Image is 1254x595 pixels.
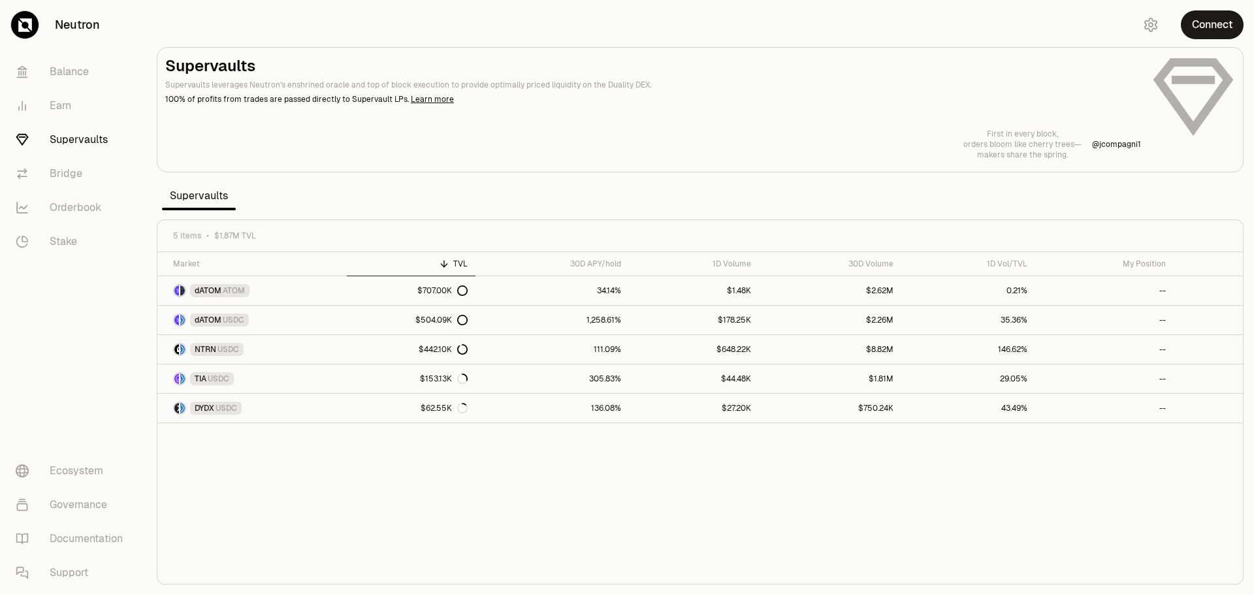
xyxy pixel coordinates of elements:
div: $707.00K [417,285,468,296]
a: Support [5,556,141,590]
a: First in every block,orders bloom like cherry trees—makers share the spring. [963,129,1082,160]
a: $750.24K [759,394,901,423]
span: dATOM [195,285,221,296]
a: $2.26M [759,306,901,334]
a: -- [1035,335,1174,364]
a: -- [1035,276,1174,305]
a: 136.08% [475,394,629,423]
div: TVL [355,259,468,269]
a: $1.48K [629,276,759,305]
a: 111.09% [475,335,629,364]
img: USDC Logo [180,403,185,413]
a: $153.13K [347,364,475,393]
img: ATOM Logo [180,285,185,296]
span: USDC [217,344,239,355]
a: Learn more [411,94,454,105]
div: 30D APY/hold [483,259,621,269]
a: 0.21% [901,276,1035,305]
a: $442.10K [347,335,475,364]
a: $504.09K [347,306,475,334]
span: DYDX [195,403,214,413]
div: My Position [1043,259,1166,269]
a: 146.62% [901,335,1035,364]
img: TIA Logo [174,374,179,384]
h2: Supervaults [165,56,1141,76]
a: 305.83% [475,364,629,393]
a: Supervaults [5,123,141,157]
span: TIA [195,374,206,384]
a: dATOM LogoUSDC LogodATOMUSDC [157,306,347,334]
span: ATOM [223,285,245,296]
span: USDC [208,374,229,384]
a: Ecosystem [5,454,141,488]
a: -- [1035,306,1174,334]
a: 1,258.61% [475,306,629,334]
a: $27.20K [629,394,759,423]
p: @ jcompagni1 [1092,139,1141,150]
img: dATOM Logo [174,285,179,296]
div: 1D Volume [637,259,751,269]
img: USDC Logo [180,344,185,355]
a: Balance [5,55,141,89]
a: Orderbook [5,191,141,225]
p: Supervaults leverages Neutron's enshrined oracle and top of block execution to provide optimally ... [165,79,1141,91]
p: makers share the spring. [963,150,1082,160]
a: Bridge [5,157,141,191]
div: $442.10K [419,344,468,355]
a: Governance [5,488,141,522]
span: dATOM [195,315,221,325]
a: $178.25K [629,306,759,334]
div: 1D Vol/TVL [909,259,1027,269]
a: $44.48K [629,364,759,393]
a: Documentation [5,522,141,556]
div: $62.55K [421,403,468,413]
a: $62.55K [347,394,475,423]
span: USDC [216,403,237,413]
a: Stake [5,225,141,259]
p: First in every block, [963,129,1082,139]
button: Connect [1181,10,1244,39]
span: USDC [223,315,244,325]
span: Supervaults [162,183,236,209]
span: 5 items [173,231,201,241]
div: $153.13K [420,374,468,384]
span: $1.87M TVL [214,231,256,241]
p: 100% of profits from trades are passed directly to Supervault LPs. [165,93,1141,105]
div: $504.09K [415,315,468,325]
a: Earn [5,89,141,123]
a: $1.81M [759,364,901,393]
a: $707.00K [347,276,475,305]
a: TIA LogoUSDC LogoTIAUSDC [157,364,347,393]
img: NTRN Logo [174,344,179,355]
a: 34.14% [475,276,629,305]
a: NTRN LogoUSDC LogoNTRNUSDC [157,335,347,364]
a: 35.36% [901,306,1035,334]
a: @jcompagni1 [1092,139,1141,150]
a: -- [1035,394,1174,423]
a: 29.05% [901,364,1035,393]
a: $648.22K [629,335,759,364]
span: NTRN [195,344,216,355]
img: dATOM Logo [174,315,179,325]
a: -- [1035,364,1174,393]
a: 43.49% [901,394,1035,423]
div: Market [173,259,339,269]
p: orders bloom like cherry trees— [963,139,1082,150]
div: 30D Volume [767,259,893,269]
img: USDC Logo [180,374,185,384]
a: $2.62M [759,276,901,305]
a: DYDX LogoUSDC LogoDYDXUSDC [157,394,347,423]
img: USDC Logo [180,315,185,325]
a: $8.82M [759,335,901,364]
img: DYDX Logo [174,403,179,413]
a: dATOM LogoATOM LogodATOMATOM [157,276,347,305]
